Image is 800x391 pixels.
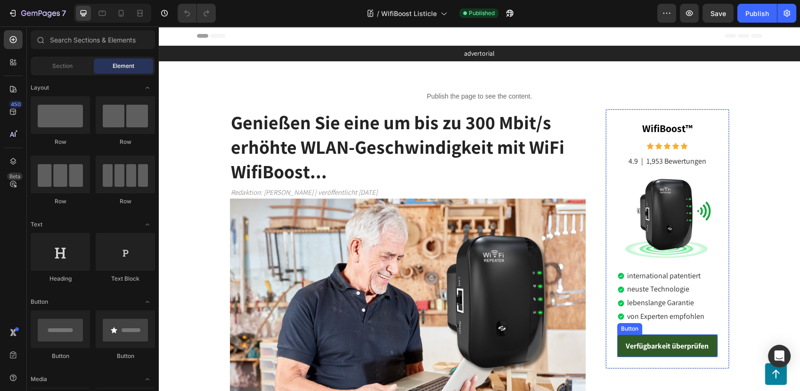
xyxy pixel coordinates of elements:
[768,345,791,367] div: Open Intercom Messenger
[9,100,23,108] div: 450
[52,62,73,70] span: Section
[461,149,555,232] img: gempages_509582567423345837-cb726490-dd80-4ca7-9494-e6121da13755.jpg
[7,173,23,180] div: Beta
[159,26,800,391] iframe: Design area
[488,130,547,140] p: 1,953 Bewertungen
[467,315,550,324] strong: Verfügbarkeit überprüfen
[31,220,42,229] span: Text
[483,95,534,108] strong: WifiBoost™
[737,4,777,23] button: Publish
[31,375,47,383] span: Media
[710,9,726,17] span: Save
[468,258,546,268] p: neuste Technologie
[178,4,216,23] div: Undo/Redo
[468,272,546,282] p: lebenslange Garantie
[113,62,134,70] span: Element
[31,197,90,206] div: Row
[460,298,482,307] div: Button
[468,285,546,295] p: von Experten empfohlen
[31,83,49,92] span: Layout
[31,275,90,283] div: Heading
[31,138,90,146] div: Row
[140,80,155,95] span: Toggle open
[71,172,427,386] img: gempages_509582567423345837-a0e0d173-77cd-45fc-bbff-c5389ab9930e.png
[140,217,155,232] span: Toggle open
[96,275,155,283] div: Text Block
[482,130,484,140] p: |
[96,197,155,206] div: Row
[702,4,734,23] button: Save
[31,30,155,49] input: Search Sections & Elements
[745,8,769,18] div: Publish
[469,9,495,17] span: Published
[96,138,155,146] div: Row
[470,130,479,140] p: 4.9
[140,372,155,387] span: Toggle open
[468,245,546,255] p: international patentiert
[4,4,70,23] button: 7
[458,308,559,331] a: Verfügbarkeit überprüfen
[31,352,90,360] div: Button
[381,8,437,18] span: WifiBoost Listicle
[140,294,155,309] span: Toggle open
[96,352,155,360] div: Button
[377,8,379,18] span: /
[62,8,66,19] p: 7
[31,298,48,306] span: Button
